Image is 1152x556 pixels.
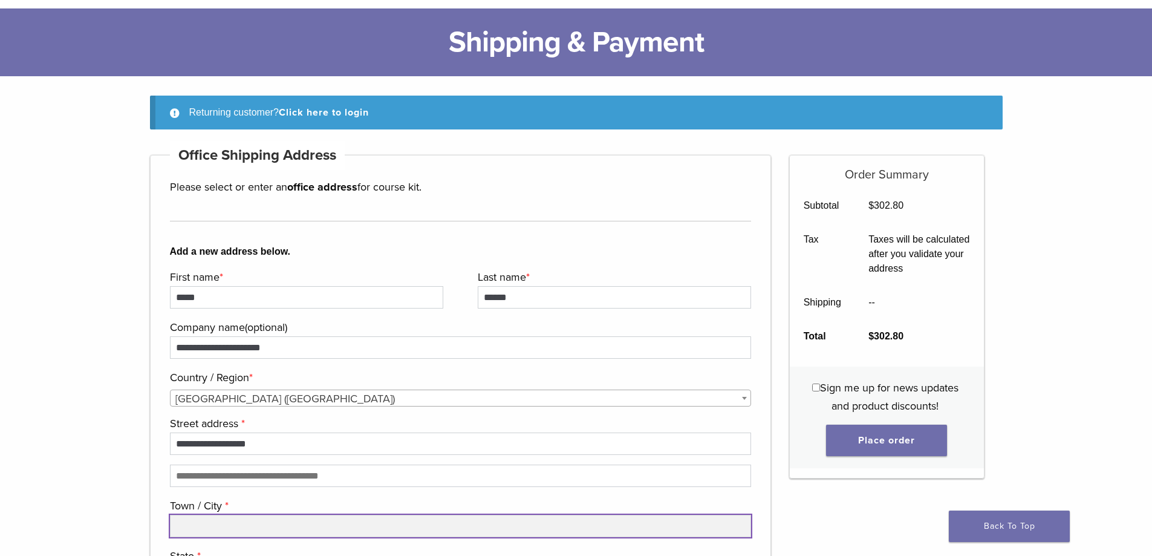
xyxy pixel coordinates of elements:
[812,384,820,391] input: Sign me up for news updates and product discounts!
[826,425,947,456] button: Place order
[170,390,752,407] span: Country / Region
[949,511,1070,542] a: Back To Top
[287,180,357,194] strong: office address
[170,414,749,433] label: Street address
[790,319,855,353] th: Total
[170,244,752,259] b: Add a new address below.
[868,297,875,307] span: --
[478,268,748,286] label: Last name
[170,368,749,387] label: Country / Region
[790,223,855,286] th: Tax
[868,331,874,341] span: $
[170,318,749,336] label: Company name
[170,268,440,286] label: First name
[170,497,749,515] label: Town / City
[171,390,751,407] span: United States (US)
[868,200,903,211] bdi: 302.80
[170,141,345,170] h4: Office Shipping Address
[170,178,752,196] p: Please select or enter an for course kit.
[790,286,855,319] th: Shipping
[868,200,874,211] span: $
[868,331,903,341] bdi: 302.80
[150,96,1003,129] div: Returning customer?
[820,381,958,413] span: Sign me up for news updates and product discounts!
[790,189,855,223] th: Subtotal
[790,155,984,182] h5: Order Summary
[245,321,287,334] span: (optional)
[279,106,369,119] a: Click here to login
[855,223,984,286] td: Taxes will be calculated after you validate your address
